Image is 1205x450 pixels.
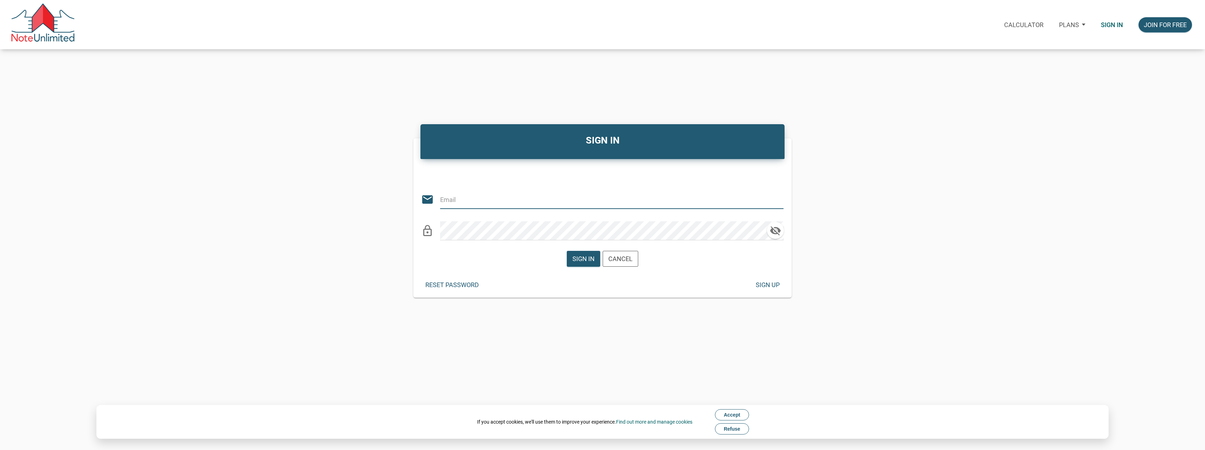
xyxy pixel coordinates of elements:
[426,133,779,148] h4: SIGN IN
[1051,12,1093,38] a: Plans
[996,12,1051,38] a: Calculator
[715,423,749,435] button: Refuse
[715,409,749,420] button: Accept
[616,419,692,425] a: Find out more and manage cookies
[1139,17,1192,32] button: Join for free
[603,251,638,267] button: Cancel
[421,224,434,237] i: lock_outline
[724,412,740,418] span: Accept
[1051,12,1093,37] button: Plans
[608,254,633,264] div: Cancel
[421,193,434,206] i: email
[1059,21,1079,28] p: Plans
[1131,12,1200,38] a: Join for free
[1144,20,1187,30] div: Join for free
[750,277,785,292] button: Sign up
[572,254,595,264] div: Sign in
[477,418,692,425] div: If you accept cookies, we'll use them to improve your experience.
[756,280,780,290] div: Sign up
[1093,12,1131,38] a: Sign in
[1004,21,1044,28] p: Calculator
[567,251,600,267] button: Sign in
[724,426,740,432] span: Refuse
[425,280,479,290] div: Reset password
[1101,21,1123,28] p: Sign in
[420,277,484,292] button: Reset password
[11,4,75,46] img: NoteUnlimited
[440,190,771,209] input: Email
